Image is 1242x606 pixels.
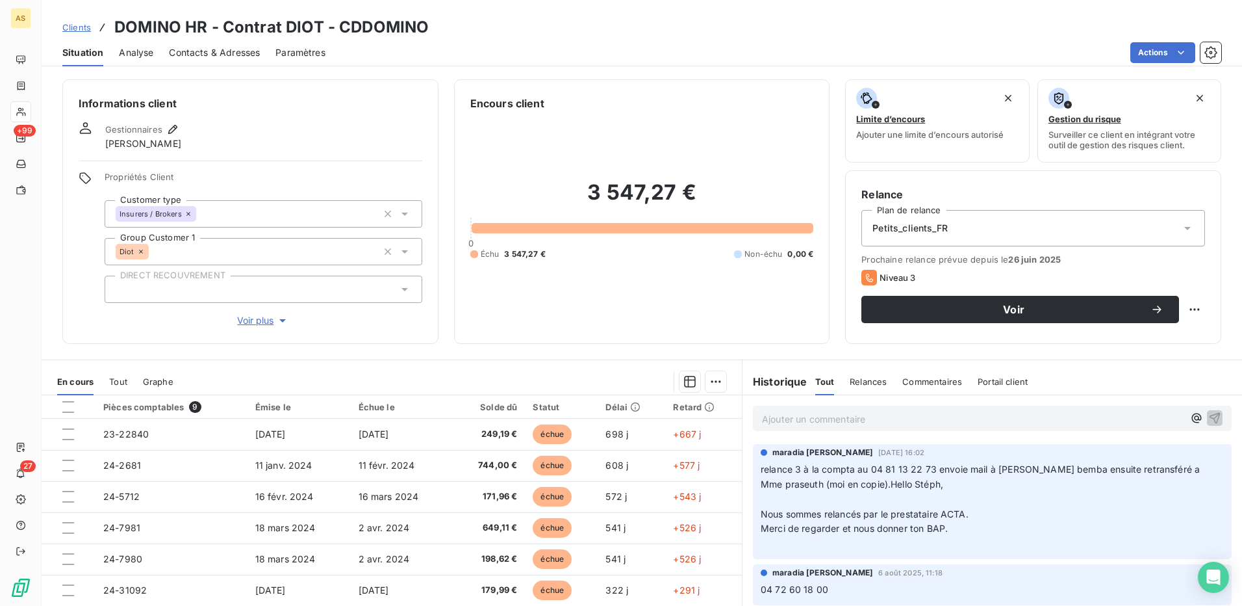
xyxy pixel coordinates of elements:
[359,460,415,471] span: 11 févr. 2024
[359,402,444,412] div: Échue le
[255,522,316,533] span: 18 mars 2024
[605,402,657,412] div: Délai
[62,22,91,33] span: Clients
[1008,254,1061,265] span: 26 juin 2025
[79,96,422,111] h6: Informations client
[460,490,518,503] span: 171,96 €
[673,402,734,412] div: Retard
[533,425,572,444] span: échue
[533,518,572,538] span: échue
[673,585,700,596] span: +291 j
[237,314,289,327] span: Voir plus
[605,491,627,502] span: 572 j
[850,376,887,387] span: Relances
[460,459,518,472] span: 744,00 €
[255,553,316,564] span: 18 mars 2024
[744,248,782,260] span: Non-échu
[605,522,626,533] span: 541 j
[470,96,544,111] h6: Encours client
[1037,79,1221,163] button: Gestion du risqueSurveiller ce client en intégrant votre outil de gestion des risques client.
[105,172,422,190] span: Propriétés Client
[359,585,389,596] span: [DATE]
[460,521,518,534] span: 649,11 €
[761,584,828,595] span: 04 72 60 18 00
[872,222,948,235] span: Petits_clients_FR
[103,491,140,502] span: 24-5712
[275,46,325,59] span: Paramètres
[761,508,969,520] span: Nous sommes relancés par le prestataire ACTA.
[861,296,1179,323] button: Voir
[673,522,701,533] span: +526 j
[14,125,36,137] span: +99
[359,428,389,440] span: [DATE]
[673,460,700,471] span: +577 j
[533,487,572,507] span: échue
[109,376,127,387] span: Tout
[103,553,142,564] span: 24-7980
[460,402,518,412] div: Solde dû
[359,553,410,564] span: 2 avr. 2024
[255,460,312,471] span: 11 janv. 2024
[105,137,181,150] span: [PERSON_NAME]
[772,447,873,458] span: maradia [PERSON_NAME]
[673,553,701,564] span: +526 j
[605,460,628,471] span: 608 j
[196,208,207,220] input: Ajouter une valeur
[1048,114,1121,124] span: Gestion du risque
[880,272,915,283] span: Niveau 3
[605,553,626,564] span: 541 j
[116,283,126,295] input: Ajouter une valeur
[460,584,518,597] span: 179,99 €
[120,210,182,218] span: Insurers / Brokers
[878,569,943,577] span: 6 août 2025, 11:18
[468,238,474,248] span: 0
[103,522,140,533] span: 24-7981
[143,376,173,387] span: Graphe
[856,114,925,124] span: Limite d’encours
[902,376,962,387] span: Commentaires
[861,254,1205,265] span: Prochaine relance prévue depuis le
[255,428,286,440] span: [DATE]
[103,428,149,440] span: 23-22840
[772,567,873,579] span: maradia [PERSON_NAME]
[533,402,590,412] div: Statut
[877,304,1150,315] span: Voir
[149,246,159,257] input: Ajouter une valeur
[120,248,134,256] span: Diot
[605,428,628,440] span: 698 j
[189,401,201,413] span: 9
[856,129,1004,140] span: Ajouter une limite d’encours autorisé
[673,491,701,502] span: +543 j
[105,313,422,328] button: Voir plus
[533,549,572,569] span: échue
[255,585,286,596] span: [DATE]
[761,523,948,534] span: Merci de regarder et nous donner ton BAP.
[10,577,31,598] img: Logo LeanPay
[878,449,924,456] span: [DATE] 16:02
[119,46,153,59] span: Analyse
[481,248,500,260] span: Échu
[169,46,260,59] span: Contacts & Adresses
[103,401,240,413] div: Pièces comptables
[359,491,419,502] span: 16 mars 2024
[533,456,572,475] span: échue
[255,402,343,412] div: Émise le
[1130,42,1195,63] button: Actions
[359,522,410,533] span: 2 avr. 2024
[787,248,813,260] span: 0,00 €
[978,376,1028,387] span: Portail client
[255,491,314,502] span: 16 févr. 2024
[103,460,141,471] span: 24-2681
[845,79,1029,163] button: Limite d’encoursAjouter une limite d’encours autorisé
[20,460,36,472] span: 27
[504,248,546,260] span: 3 547,27 €
[460,553,518,566] span: 198,62 €
[62,46,103,59] span: Situation
[761,464,1202,490] span: relance 3 à la compta au 04 81 13 22 73 envoie mail à [PERSON_NAME] bemba ensuite retransféré a M...
[460,428,518,441] span: 249,19 €
[57,376,94,387] span: En cours
[673,428,701,440] span: +667 j
[1198,562,1229,593] div: Open Intercom Messenger
[114,16,429,39] h3: DOMINO HR - Contrat DIOT - CDDOMINO
[470,179,814,218] h2: 3 547,27 €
